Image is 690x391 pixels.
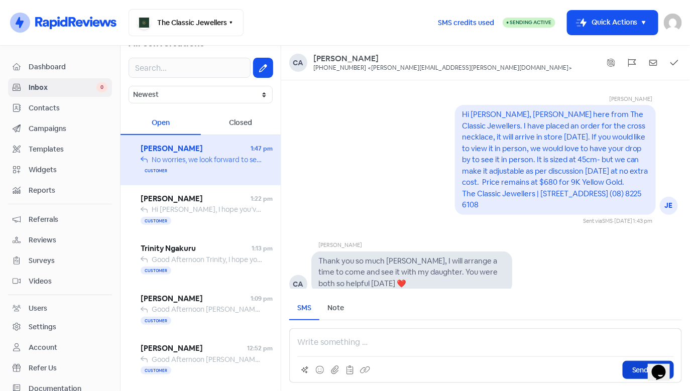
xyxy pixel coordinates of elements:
button: Mark as closed [667,55,682,70]
a: Referrals [8,210,112,229]
input: Search... [129,58,251,78]
button: Send SMS [623,361,674,379]
a: Sending Active [503,17,555,29]
span: Refer Us [29,363,107,373]
div: [PHONE_NUMBER] [313,64,366,72]
div: Settings [29,322,56,332]
a: Reports [8,181,112,200]
span: [PERSON_NAME] [141,193,251,205]
div: [PERSON_NAME] [318,241,512,251]
div: SMS [297,303,311,313]
a: Surveys [8,251,112,270]
a: Videos [8,272,112,291]
span: 1:22 pm [251,194,273,203]
span: Customer [141,366,171,374]
span: No worries, we look forward to seeing you both then! [152,155,319,164]
a: Refer Us [8,359,112,377]
a: [PERSON_NAME] [313,54,572,64]
span: Sending Active [510,19,551,26]
span: Customer [141,317,171,325]
span: Customer [141,267,171,275]
iframe: chat widget [648,351,680,381]
span: Customer [141,217,171,225]
a: Templates [8,140,112,159]
span: 1:47 pm [251,144,273,153]
span: Referrals [29,214,107,225]
button: Flag conversation [625,55,640,70]
span: Sent via · [583,217,614,224]
span: Send SMS [632,365,664,375]
button: Mark as unread [646,55,661,70]
a: Reviews [8,231,112,249]
button: Quick Actions [567,11,658,35]
span: Customer [141,167,171,175]
span: [PERSON_NAME] [141,143,251,155]
a: Campaigns [8,119,112,138]
div: Note [327,303,344,313]
div: Closed [201,111,281,135]
span: Templates [29,144,107,155]
span: SMS credits used [438,18,494,28]
a: Inbox 0 [8,78,112,97]
span: Trinity Ngakuru [141,243,252,254]
span: Widgets [29,165,107,175]
span: Inbox [29,82,96,93]
div: [PERSON_NAME] [484,95,653,105]
span: Reviews [29,235,107,245]
a: Account [8,338,112,357]
div: [DATE] 1:43 pm [614,217,653,225]
a: SMS credits used [429,17,503,27]
span: SMS [602,217,613,224]
span: Videos [29,276,107,287]
span: 1:13 pm [252,244,273,253]
button: The Classic Jewellers [129,9,244,36]
span: 1:09 pm [251,294,273,303]
span: Dashboard [29,62,107,72]
span: 12:52 pm [247,344,273,353]
pre: Hi [PERSON_NAME], [PERSON_NAME] here from The Classic Jewellers. I have placed an order for the c... [462,109,650,209]
span: Reports [29,185,107,196]
div: Users [29,303,47,314]
div: <[PERSON_NAME][EMAIL_ADDRESS][PERSON_NAME][DOMAIN_NAME]> [368,64,572,72]
div: CA [289,275,307,293]
pre: Thank you so much [PERSON_NAME], I will arrange a time to come and see it with my daughter. You w... [318,256,499,288]
span: [PERSON_NAME] [141,343,247,354]
a: Dashboard [8,58,112,76]
a: Settings [8,318,112,336]
span: Campaigns [29,123,107,134]
div: Open [121,111,201,135]
a: Contacts [8,99,112,117]
span: [PERSON_NAME] [141,293,251,305]
div: Account [29,342,57,353]
span: 0 [96,82,107,92]
div: Ca [289,54,307,72]
span: Surveys [29,255,107,266]
img: User [664,14,682,32]
div: JE [660,197,678,215]
a: Widgets [8,161,112,179]
button: Show system messages [604,55,619,70]
span: Contacts [29,103,107,113]
a: Users [8,299,112,318]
